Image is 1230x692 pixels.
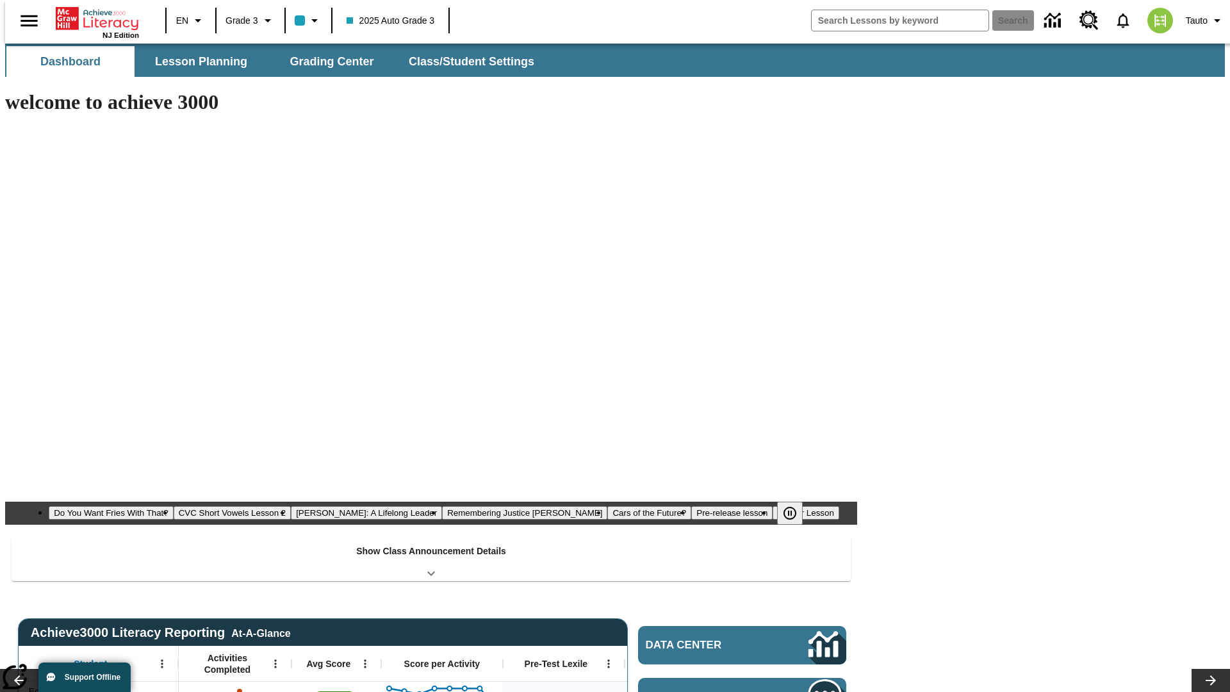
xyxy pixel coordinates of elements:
span: Score per Activity [404,658,480,670]
input: search field [812,10,988,31]
span: Dashboard [40,54,101,69]
button: Lesson carousel, Next [1192,669,1230,692]
button: Support Offline [38,663,131,692]
a: Resource Center, Will open in new tab [1072,3,1106,38]
span: Lesson Planning [155,54,247,69]
button: Slide 1 Do You Want Fries With That? [49,506,174,520]
button: Class color is light blue. Change class color [290,9,327,32]
button: Lesson Planning [137,46,265,77]
div: Home [56,4,139,39]
h1: welcome to achieve 3000 [5,90,857,114]
button: Open Menu [152,654,172,673]
button: Open Menu [599,654,618,673]
button: Select a new avatar [1140,4,1181,37]
div: SubNavbar [5,44,1225,77]
span: NJ Edition [102,31,139,39]
span: Achieve3000 Literacy Reporting [31,625,291,640]
button: Slide 4 Remembering Justice O'Connor [442,506,607,520]
button: Slide 5 Cars of the Future? [607,506,691,520]
div: Pause [777,502,816,525]
a: Home [56,6,139,31]
button: Dashboard [6,46,135,77]
span: Grade 3 [225,14,258,28]
button: Grading Center [268,46,396,77]
span: Tauto [1186,14,1208,28]
button: Profile/Settings [1181,9,1230,32]
button: Slide 7 Career Lesson [773,506,839,520]
span: EN [176,14,188,28]
span: Avg Score [306,658,350,670]
a: Notifications [1106,4,1140,37]
button: Open Menu [356,654,375,673]
span: Support Offline [65,673,120,682]
span: 2025 Auto Grade 3 [347,14,435,28]
button: Language: EN, Select a language [170,9,211,32]
button: Slide 2 CVC Short Vowels Lesson 2 [174,506,291,520]
button: Open side menu [10,2,48,40]
span: Pre-Test Lexile [525,658,588,670]
span: Activities Completed [185,652,270,675]
span: Class/Student Settings [409,54,534,69]
p: Show Class Announcement Details [356,545,506,558]
a: Data Center [1037,3,1072,38]
div: Show Class Announcement Details [12,537,851,581]
a: Data Center [638,626,846,664]
div: At-A-Glance [231,625,290,639]
button: Grade: Grade 3, Select a grade [220,9,281,32]
button: Slide 3 Dianne Feinstein: A Lifelong Leader [291,506,442,520]
div: SubNavbar [5,46,546,77]
img: avatar image [1147,8,1173,33]
span: Data Center [646,639,766,652]
span: Student [74,658,107,670]
button: Pause [777,502,803,525]
button: Open Menu [266,654,285,673]
span: Grading Center [290,54,373,69]
button: Class/Student Settings [398,46,545,77]
button: Slide 6 Pre-release lesson [691,506,773,520]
